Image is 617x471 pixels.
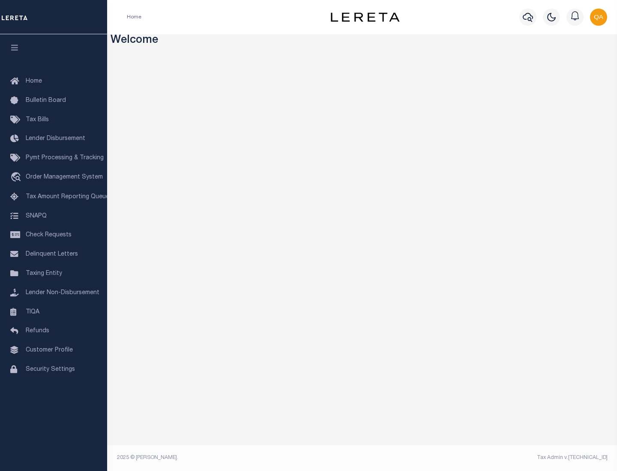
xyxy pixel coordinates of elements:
i: travel_explore [10,172,24,183]
span: Refunds [26,328,49,334]
span: SNAPQ [26,213,47,219]
span: Order Management System [26,174,103,180]
span: Tax Amount Reporting Queue [26,194,109,200]
img: logo-dark.svg [331,12,399,22]
span: Check Requests [26,232,72,238]
img: svg+xml;base64,PHN2ZyB4bWxucz0iaHR0cDovL3d3dy53My5vcmcvMjAwMC9zdmciIHBvaW50ZXItZXZlbnRzPSJub25lIi... [590,9,607,26]
span: TIQA [26,309,39,315]
span: Lender Non-Disbursement [26,290,99,296]
span: Lender Disbursement [26,136,85,142]
span: Customer Profile [26,347,73,353]
span: Tax Bills [26,117,49,123]
span: Delinquent Letters [26,251,78,257]
span: Security Settings [26,367,75,373]
h3: Welcome [111,34,614,48]
li: Home [127,13,141,21]
div: Tax Admin v.[TECHNICAL_ID] [368,454,608,462]
span: Home [26,78,42,84]
div: 2025 © [PERSON_NAME]. [111,454,362,462]
span: Pymt Processing & Tracking [26,155,104,161]
span: Bulletin Board [26,98,66,104]
span: Taxing Entity [26,271,62,277]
